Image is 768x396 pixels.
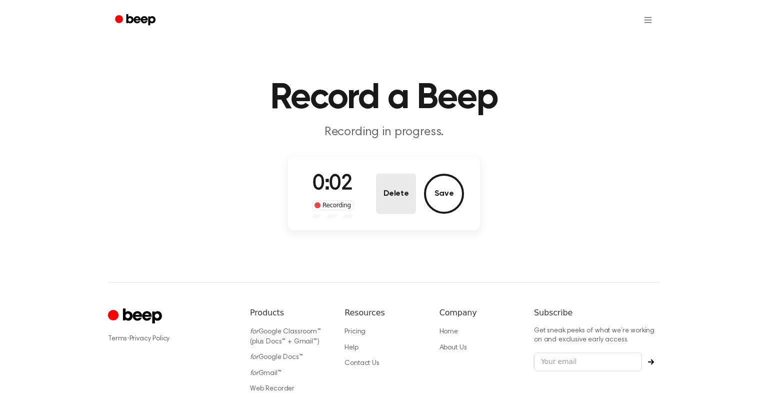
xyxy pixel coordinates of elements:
h6: Company [439,307,518,319]
button: Save Audio Record [424,174,464,214]
a: forGoogle Docs™ [250,354,303,361]
a: Web Recorder [250,385,294,392]
a: About Us [439,344,467,351]
h6: Resources [344,307,423,319]
a: forGmail™ [250,370,281,377]
input: Your email [534,352,642,371]
p: Get sneak peeks of what we’re working on and exclusive early access. [534,327,660,344]
i: for [250,354,258,361]
button: Delete Audio Record [376,174,416,214]
p: Recording in progress. [192,124,576,141]
a: Terms [108,335,127,342]
i: for [250,328,258,335]
a: forGoogle Classroom™ (plus Docs™ + Gmail™) [250,328,321,345]
h1: Record a Beep [128,80,640,116]
a: Cruip [108,307,164,326]
span: 0:02 [312,174,352,195]
button: Open menu [636,8,660,32]
div: · [108,334,234,344]
a: Beep [108,11,164,30]
div: Recording [312,200,353,210]
h6: Subscribe [534,307,660,319]
button: Subscribe [642,359,660,365]
a: Privacy Policy [129,335,170,342]
a: Home [439,328,458,335]
i: for [250,370,258,377]
a: Pricing [344,328,365,335]
h6: Products [250,307,328,319]
a: Help [344,344,358,351]
a: Contact Us [344,360,379,367]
